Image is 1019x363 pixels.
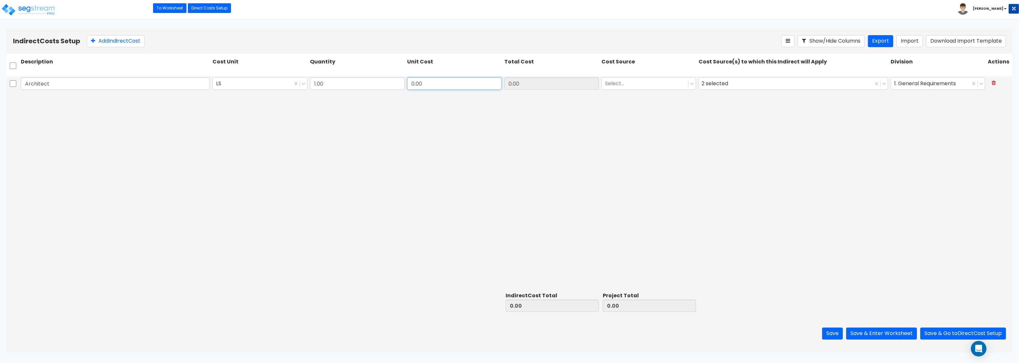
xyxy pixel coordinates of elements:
b: [PERSON_NAME] [973,6,1003,11]
div: Indirect Cost Total [506,292,599,300]
button: Import [896,35,923,47]
b: Indirect Costs Setup [13,36,80,46]
div: Division [889,57,987,73]
div: 1. General Requirements [891,77,985,90]
div: Actions [987,57,1013,73]
div: Description [19,57,211,73]
button: Save & Go toDirectCost Setup [920,328,1006,340]
button: Reorder Items [781,35,794,47]
button: Export [868,35,893,47]
div: Cost Unit [211,57,308,73]
button: Save [822,328,843,340]
button: Show/Hide Columns [798,35,865,47]
a: To Worksheet [153,3,187,13]
div: Quantity [309,57,406,73]
div: LS [213,77,307,90]
a: Direct Costs Setup [188,3,231,13]
button: AddIndirectCost [87,35,145,47]
img: logo_pro_r.png [1,3,56,16]
div: Unit Cost [406,57,503,73]
div: Cost Source [600,57,697,73]
div: Client Cost, Contractor Cost [699,77,888,90]
img: avatar.png [957,3,969,15]
div: Open Intercom Messenger [971,341,987,356]
div: Total Cost [503,57,600,73]
button: Save & Enter Worksheet [846,328,917,340]
div: Cost Source(s) to which this Indirect will Apply [697,57,889,73]
div: 2 selected [702,79,731,89]
button: Download Import Template [926,35,1006,47]
div: Project Total [603,292,696,300]
button: Delete Row [988,77,1000,89]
